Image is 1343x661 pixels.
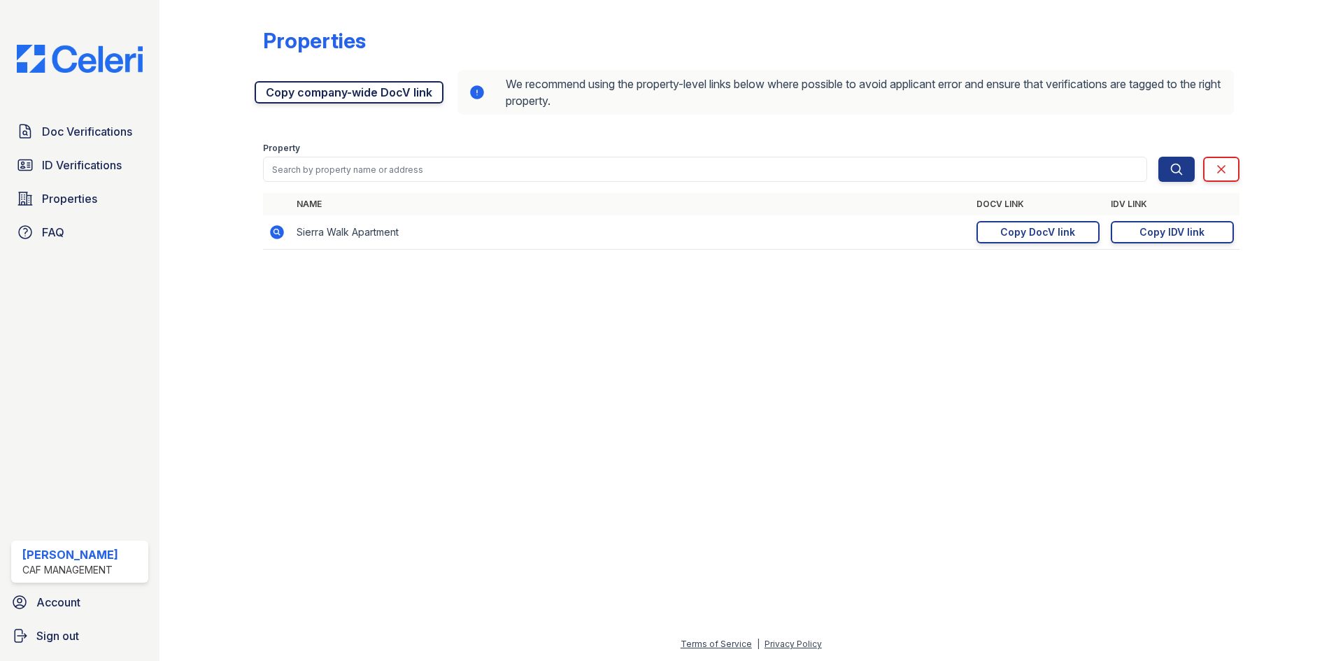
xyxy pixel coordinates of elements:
span: Sign out [36,627,79,644]
label: Property [263,143,300,154]
div: We recommend using the property-level links below where possible to avoid applicant error and ens... [457,70,1234,115]
div: CAF Management [22,563,118,577]
div: Properties [263,28,366,53]
a: Doc Verifications [11,118,148,145]
a: Account [6,588,154,616]
div: Copy IDV link [1139,225,1205,239]
span: ID Verifications [42,157,122,173]
div: [PERSON_NAME] [22,546,118,563]
span: Doc Verifications [42,123,132,140]
div: | [757,639,760,649]
th: DocV Link [971,193,1105,215]
a: ID Verifications [11,151,148,179]
a: FAQ [11,218,148,246]
th: Name [291,193,971,215]
span: Account [36,594,80,611]
th: IDV Link [1105,193,1239,215]
input: Search by property name or address [263,157,1147,182]
a: Properties [11,185,148,213]
span: Properties [42,190,97,207]
div: Copy DocV link [1000,225,1075,239]
a: Copy DocV link [976,221,1100,243]
img: CE_Logo_Blue-a8612792a0a2168367f1c8372b55b34899dd931a85d93a1a3d3e32e68fde9ad4.png [6,45,154,73]
a: Copy IDV link [1111,221,1234,243]
a: Terms of Service [681,639,752,649]
span: FAQ [42,224,64,241]
td: Sierra Walk Apartment [291,215,971,250]
a: Copy company-wide DocV link [255,81,443,104]
a: Privacy Policy [765,639,822,649]
a: Sign out [6,622,154,650]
